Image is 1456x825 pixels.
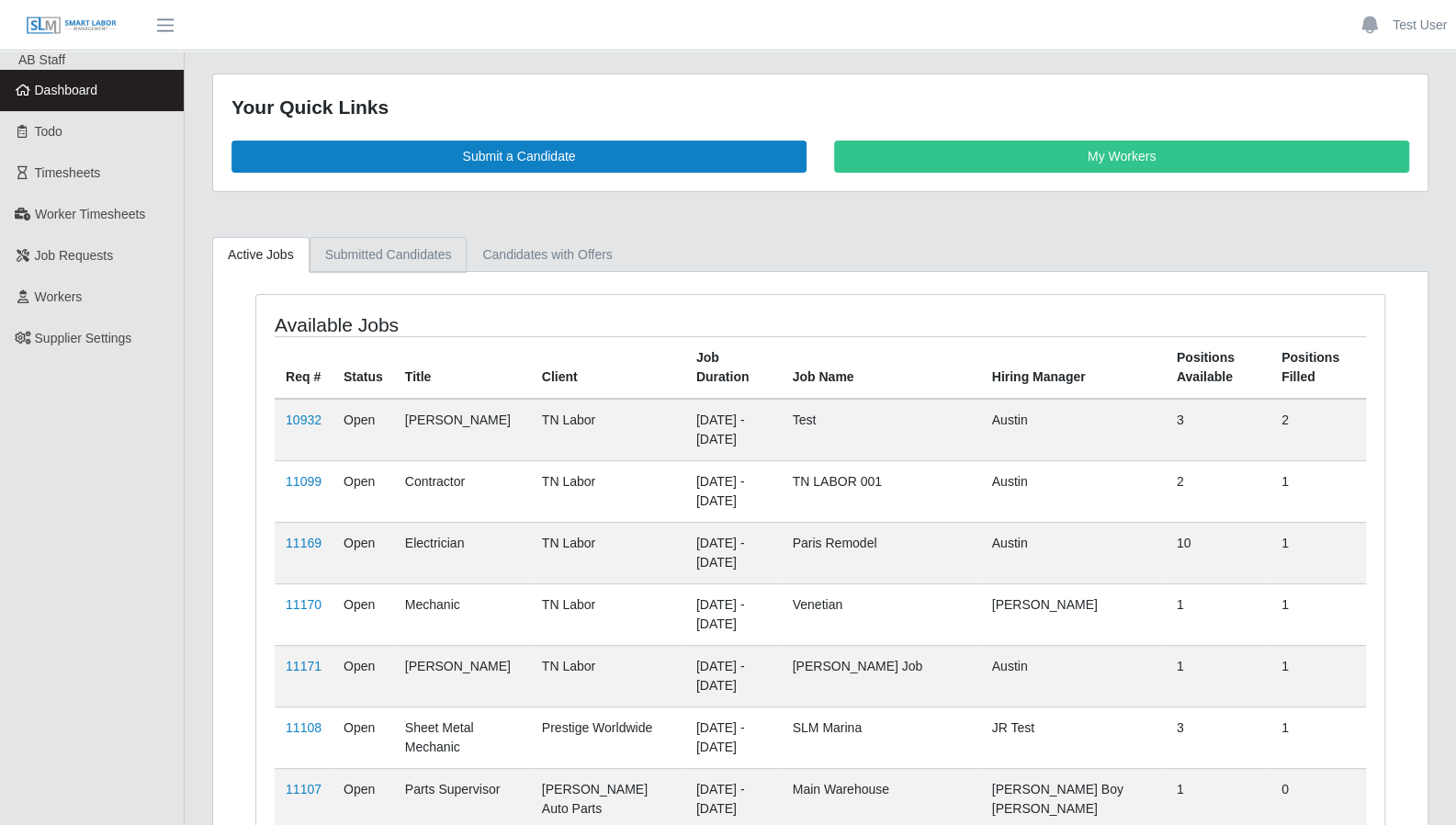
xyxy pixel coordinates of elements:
[275,336,333,399] th: Req #
[394,336,531,399] th: Title
[333,522,394,583] td: Open
[782,336,981,399] th: Job Name
[1166,706,1270,768] td: 3
[394,399,531,461] td: [PERSON_NAME]
[1166,460,1270,522] td: 2
[685,399,782,461] td: [DATE] - [DATE]
[35,83,98,97] span: Dashboard
[981,645,1166,706] td: Austin
[275,313,714,336] h4: Available Jobs
[531,583,685,645] td: TN Labor
[286,659,322,673] a: 11171
[1270,522,1366,583] td: 1
[286,720,322,735] a: 11108
[685,460,782,522] td: [DATE] - [DATE]
[286,782,322,797] a: 11107
[981,706,1166,768] td: JR Test
[685,706,782,768] td: [DATE] - [DATE]
[286,536,322,550] a: 11169
[394,522,531,583] td: Electrician
[531,399,685,461] td: TN Labor
[35,331,132,345] span: Supplier Settings
[981,583,1166,645] td: [PERSON_NAME]
[531,522,685,583] td: TN Labor
[1166,522,1270,583] td: 10
[782,460,981,522] td: TN LABOR 001
[310,237,468,273] a: Submitted Candidates
[394,645,531,706] td: [PERSON_NAME]
[333,583,394,645] td: Open
[981,522,1166,583] td: Austin
[333,336,394,399] th: Status
[531,645,685,706] td: TN Labor
[1166,399,1270,461] td: 3
[685,645,782,706] td: [DATE] - [DATE]
[35,248,114,263] span: Job Requests
[531,460,685,522] td: TN Labor
[1270,460,1366,522] td: 1
[981,336,1166,399] th: Hiring Manager
[782,399,981,461] td: Test
[1166,583,1270,645] td: 1
[782,583,981,645] td: Venetian
[782,645,981,706] td: [PERSON_NAME] Job
[1270,645,1366,706] td: 1
[18,52,65,67] span: AB Staff
[981,460,1166,522] td: Austin
[782,522,981,583] td: Paris Remodel
[394,583,531,645] td: Mechanic
[1166,645,1270,706] td: 1
[1270,336,1366,399] th: Positions Filled
[333,645,394,706] td: Open
[1166,336,1270,399] th: Positions Available
[231,93,1409,122] div: Your Quick Links
[685,336,782,399] th: Job Duration
[834,141,1409,173] a: My Workers
[286,412,322,427] a: 10932
[467,237,627,273] a: Candidates with Offers
[35,124,62,139] span: Todo
[685,583,782,645] td: [DATE] - [DATE]
[531,336,685,399] th: Client
[981,399,1166,461] td: Austin
[1393,16,1447,35] a: Test User
[333,706,394,768] td: Open
[394,706,531,768] td: Sheet Metal Mechanic
[35,207,145,221] span: Worker Timesheets
[333,399,394,461] td: Open
[1270,706,1366,768] td: 1
[782,706,981,768] td: SLM Marina
[212,237,310,273] a: Active Jobs
[231,141,807,173] a: Submit a Candidate
[394,460,531,522] td: Contractor
[1270,583,1366,645] td: 1
[35,289,83,304] span: Workers
[35,165,101,180] span: Timesheets
[1270,399,1366,461] td: 2
[531,706,685,768] td: Prestige Worldwide
[685,522,782,583] td: [DATE] - [DATE]
[286,597,322,612] a: 11170
[26,16,118,36] img: SLM Logo
[333,460,394,522] td: Open
[286,474,322,489] a: 11099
